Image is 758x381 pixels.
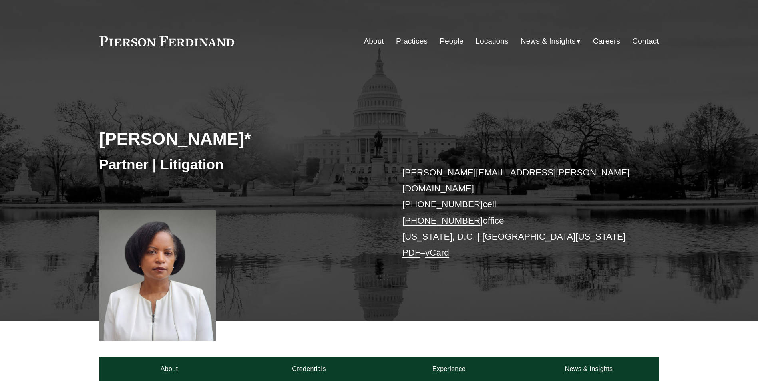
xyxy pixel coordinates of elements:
[402,167,630,193] a: [PERSON_NAME][EMAIL_ADDRESS][PERSON_NAME][DOMAIN_NAME]
[402,165,635,261] p: cell office [US_STATE], D.C. | [GEOGRAPHIC_DATA][US_STATE] –
[402,248,420,258] a: PDF
[99,128,379,149] h2: [PERSON_NAME]*
[521,34,581,49] a: folder dropdown
[402,216,483,226] a: [PHONE_NUMBER]
[425,248,449,258] a: vCard
[99,156,379,173] h3: Partner | Litigation
[99,357,239,381] a: About
[521,34,576,48] span: News & Insights
[402,199,483,209] a: [PHONE_NUMBER]
[364,34,384,49] a: About
[632,34,659,49] a: Contact
[239,357,379,381] a: Credentials
[519,357,659,381] a: News & Insights
[593,34,620,49] a: Careers
[475,34,508,49] a: Locations
[396,34,428,49] a: Practices
[440,34,464,49] a: People
[379,357,519,381] a: Experience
